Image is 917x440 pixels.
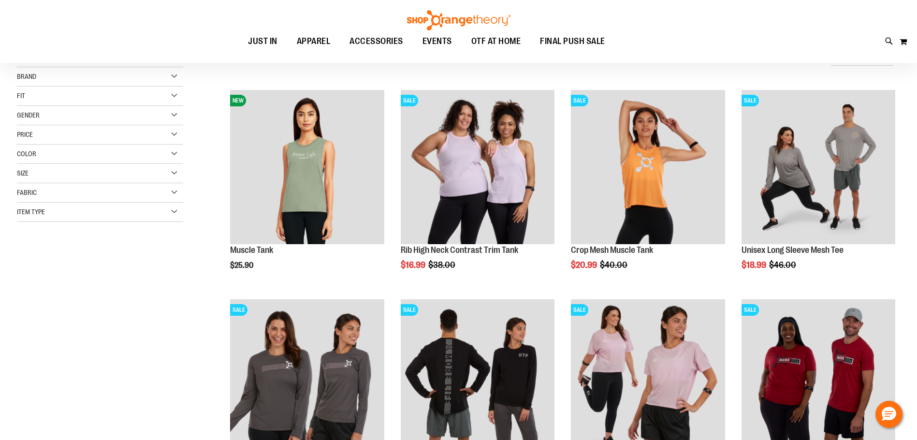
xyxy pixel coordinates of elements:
[17,92,25,100] span: Fit
[17,131,33,138] span: Price
[17,169,29,177] span: Size
[230,261,255,270] span: $25.90
[462,30,531,53] a: OTF AT HOME
[571,245,653,255] a: Crop Mesh Muscle Tank
[349,30,403,52] span: ACCESSORIES
[742,245,844,255] a: Unisex Long Sleeve Mesh Tee
[540,30,605,52] span: FINAL PUSH SALE
[225,85,389,294] div: product
[566,85,729,294] div: product
[396,85,559,294] div: product
[401,245,518,255] a: Rib High Neck Contrast Trim Tank
[230,95,246,106] span: NEW
[238,30,287,53] a: JUST IN
[875,401,902,428] button: Hello, have a question? Let’s chat.
[401,95,418,106] span: SALE
[742,90,895,244] img: Unisex Long Sleeve Mesh Tee primary image
[742,95,759,106] span: SALE
[287,30,340,52] a: APPAREL
[17,111,40,119] span: Gender
[401,90,554,244] img: Rib Tank w/ Contrast Binding primary image
[401,260,427,270] span: $16.99
[17,189,37,196] span: Fabric
[571,95,588,106] span: SALE
[17,150,36,158] span: Color
[17,208,45,216] span: Item Type
[406,10,512,30] img: Shop Orangetheory
[401,90,554,245] a: Rib Tank w/ Contrast Binding primary imageSALE
[340,30,413,53] a: ACCESSORIES
[571,90,725,244] img: Crop Mesh Muscle Tank primary image
[571,90,725,245] a: Crop Mesh Muscle Tank primary imageSALE
[742,260,768,270] span: $18.99
[230,245,273,255] a: Muscle Tank
[530,30,615,53] a: FINAL PUSH SALE
[422,30,452,52] span: EVENTS
[428,260,457,270] span: $38.00
[737,85,900,294] div: product
[297,30,331,52] span: APPAREL
[230,304,247,316] span: SALE
[230,90,384,245] a: Muscle TankNEW
[248,30,277,52] span: JUST IN
[600,260,629,270] span: $40.00
[742,90,895,245] a: Unisex Long Sleeve Mesh Tee primary imageSALE
[769,260,798,270] span: $46.00
[571,260,598,270] span: $20.99
[413,30,462,53] a: EVENTS
[17,73,36,80] span: Brand
[230,90,384,244] img: Muscle Tank
[742,304,759,316] span: SALE
[571,304,588,316] span: SALE
[471,30,521,52] span: OTF AT HOME
[401,304,418,316] span: SALE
